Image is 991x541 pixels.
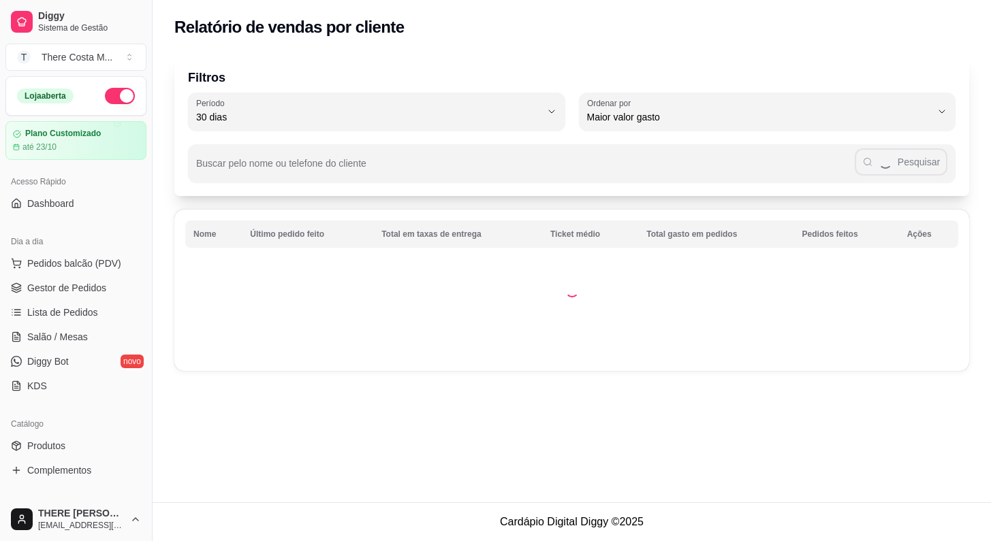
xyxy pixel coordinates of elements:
[153,502,991,541] footer: Cardápio Digital Diggy © 2025
[5,44,146,71] button: Select a team
[5,121,146,160] a: Plano Customizadoaté 23/10
[27,330,88,344] span: Salão / Mesas
[5,326,146,348] a: Salão / Mesas
[27,355,69,368] span: Diggy Bot
[5,193,146,214] a: Dashboard
[27,306,98,319] span: Lista de Pedidos
[27,379,47,393] span: KDS
[5,350,146,372] a: Diggy Botnovo
[38,520,125,531] span: [EMAIL_ADDRESS][DOMAIN_NAME]
[5,231,146,252] div: Dia a dia
[5,5,146,38] a: DiggySistema de Gestão
[27,281,106,295] span: Gestor de Pedidos
[5,413,146,435] div: Catálogo
[38,10,141,22] span: Diggy
[27,257,121,270] span: Pedidos balcão (PDV)
[17,88,74,103] div: Loja aberta
[579,93,956,131] button: Ordenar porMaior valor gasto
[5,171,146,193] div: Acesso Rápido
[38,508,125,520] span: THERE [PERSON_NAME]
[27,197,74,210] span: Dashboard
[5,301,146,323] a: Lista de Pedidos
[5,435,146,457] a: Produtos
[587,97,635,109] label: Ordenar por
[105,88,135,104] button: Alterar Status
[22,142,57,152] article: até 23/10
[188,68,956,87] p: Filtros
[174,16,405,38] h2: Relatório de vendas por cliente
[27,463,91,477] span: Complementos
[565,284,579,297] div: Loading
[25,129,101,139] article: Plano Customizado
[196,97,229,109] label: Período
[5,252,146,274] button: Pedidos balcão (PDV)
[17,50,31,64] span: T
[5,277,146,299] a: Gestor de Pedidos
[587,110,932,124] span: Maior valor gasto
[196,162,855,176] input: Buscar pelo nome ou telefone do cliente
[38,22,141,33] span: Sistema de Gestão
[27,439,65,453] span: Produtos
[42,50,112,64] div: There Costa M ...
[5,503,146,536] button: THERE [PERSON_NAME][EMAIL_ADDRESS][DOMAIN_NAME]
[5,375,146,397] a: KDS
[196,110,541,124] span: 30 dias
[5,459,146,481] a: Complementos
[188,93,565,131] button: Período30 dias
